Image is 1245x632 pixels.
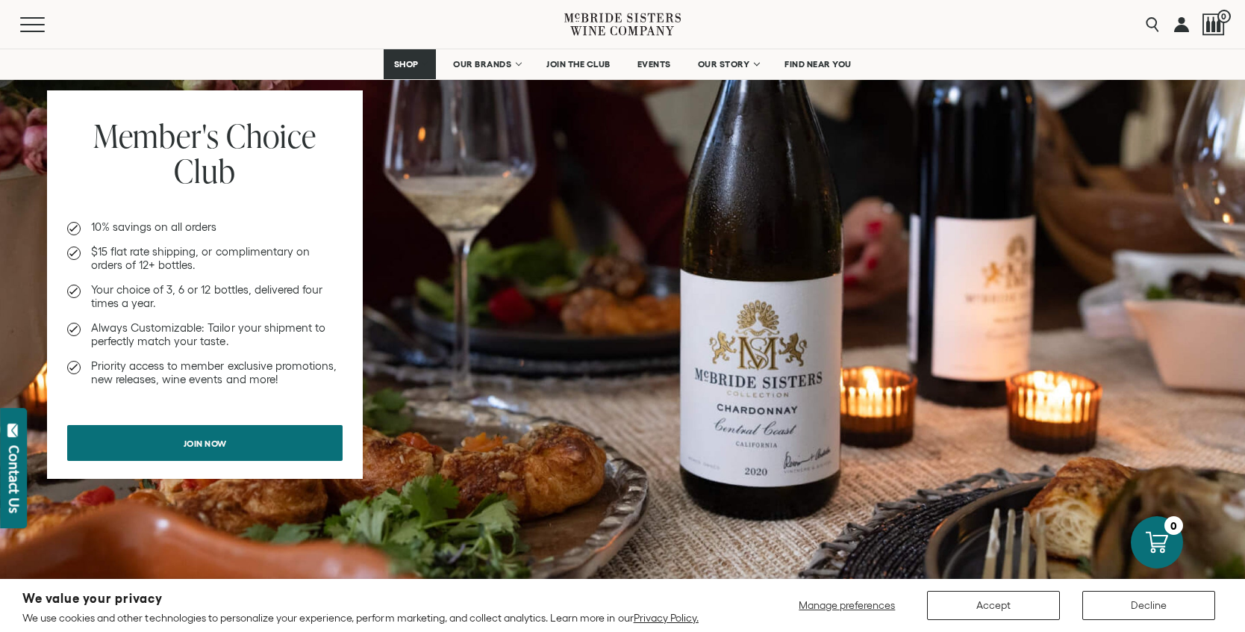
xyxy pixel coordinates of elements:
h2: We value your privacy [22,592,699,605]
span: Choice [226,114,316,158]
button: Accept [927,591,1060,620]
a: OUR STORY [688,49,768,79]
div: Contact Us [7,445,22,513]
span: Member's [93,114,219,158]
span: OUR BRANDS [453,59,511,69]
a: SHOP [384,49,436,79]
a: Join now [67,425,343,461]
p: We use cookies and other technologies to personalize your experience, perform marketing, and coll... [22,611,699,625]
span: Manage preferences [799,599,895,611]
div: 0 [1164,516,1183,535]
li: Always Customizable: Tailor your shipment to perfectly match your taste. [67,321,343,348]
a: OUR BRANDS [443,49,529,79]
li: Priority access to member exclusive promotions, new releases, wine events and more! [67,359,343,386]
a: JOIN THE CLUB [537,49,620,79]
a: FIND NEAR YOU [775,49,861,79]
span: SHOP [393,59,419,69]
li: $15 flat rate shipping, or complimentary on orders of 12+ bottles. [67,245,343,272]
li: 10% savings on all orders [67,220,343,234]
li: Your choice of 3, 6 or 12 bottles, delivered four times a year. [67,283,343,310]
button: Mobile Menu Trigger [20,17,74,32]
span: 0 [1217,10,1231,23]
button: Decline [1082,591,1215,620]
span: EVENTS [637,59,671,69]
span: Join now [157,429,253,458]
span: FIND NEAR YOU [784,59,852,69]
span: OUR STORY [698,59,750,69]
span: JOIN THE CLUB [546,59,611,69]
a: EVENTS [628,49,681,79]
a: Privacy Policy. [634,612,699,624]
span: Club [174,149,235,193]
button: Manage preferences [790,591,905,620]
